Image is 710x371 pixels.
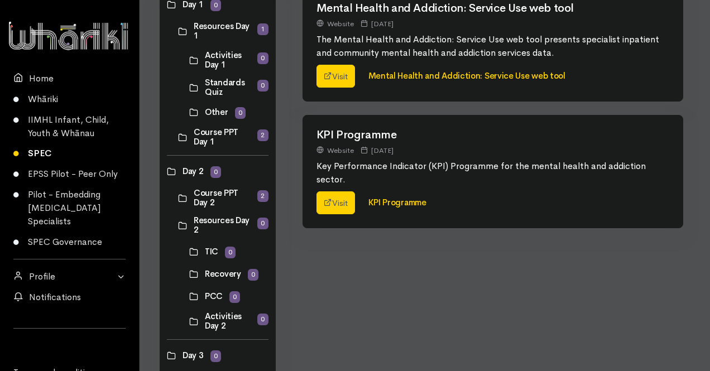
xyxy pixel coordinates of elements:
a: Mental Health and Addiction: Service Use web tool [368,70,565,81]
div: Website [316,144,354,156]
div: Website [316,18,354,30]
p: The Mental Health and Addiction: Service Use web tool presents specialist inpatient and community... [316,33,670,60]
a: Visit [316,65,355,88]
div: [DATE] [361,144,394,156]
div: [DATE] [361,18,394,30]
h2: KPI Programme [316,129,670,141]
h2: Mental Health and Addiction: Service Use web tool [316,2,670,15]
a: KPI Programme [368,197,426,208]
p: Key Performance Indicator (KPI) Programme for the mental health and addiction sector. [316,160,670,186]
div: Follow us on LinkedIn [13,335,126,362]
a: Visit [316,191,355,215]
iframe: LinkedIn Embedded Content [47,335,92,349]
